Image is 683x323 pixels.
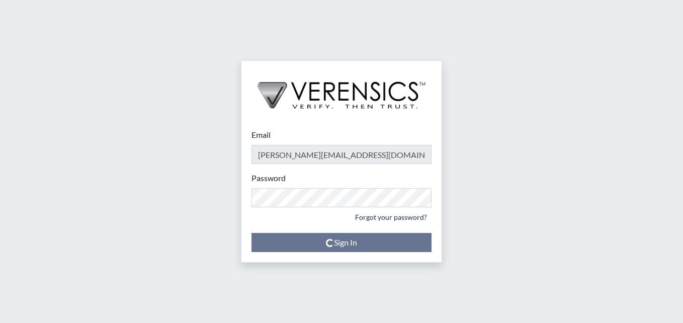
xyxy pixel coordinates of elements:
[251,129,271,141] label: Email
[251,172,286,184] label: Password
[241,61,442,119] img: logo-wide-black.2aad4157.png
[251,145,432,164] input: Email
[351,209,432,225] a: Forgot your password?
[251,233,432,252] button: Sign In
